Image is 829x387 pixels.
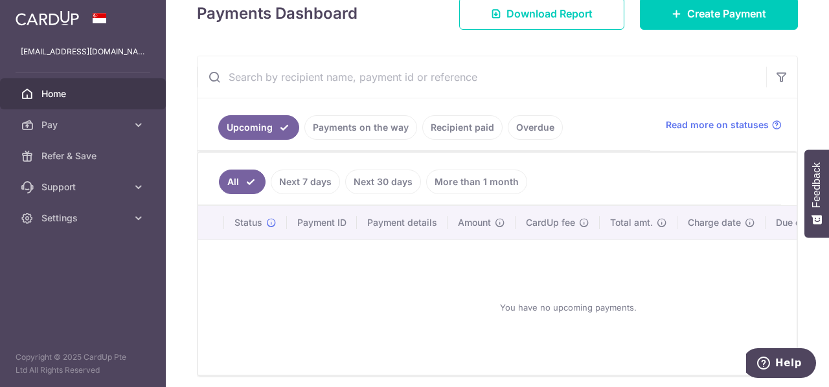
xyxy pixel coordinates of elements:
span: Due date [776,216,815,229]
h4: Payments Dashboard [197,2,358,25]
span: CardUp fee [526,216,575,229]
span: Feedback [811,162,823,208]
img: CardUp [16,10,79,26]
a: Payments on the way [304,115,417,140]
iframe: Opens a widget where you can find more information [746,348,816,381]
a: Overdue [508,115,563,140]
a: Recipient paid [422,115,503,140]
span: Home [41,87,127,100]
span: Total amt. [610,216,653,229]
span: Download Report [506,6,593,21]
span: Status [234,216,262,229]
a: All [219,170,266,194]
span: Pay [41,118,127,131]
span: Charge date [688,216,741,229]
p: [EMAIL_ADDRESS][DOMAIN_NAME] [21,45,145,58]
span: Support [41,181,127,193]
a: Upcoming [218,115,299,140]
a: Next 7 days [271,170,340,194]
span: Read more on statuses [666,118,769,131]
span: Amount [458,216,491,229]
span: Settings [41,212,127,225]
a: Next 30 days [345,170,421,194]
input: Search by recipient name, payment id or reference [198,56,766,98]
a: Read more on statuses [666,118,782,131]
a: More than 1 month [426,170,527,194]
th: Payment details [357,206,448,239]
button: Feedback - Show survey [804,149,829,238]
th: Payment ID [287,206,357,239]
span: Create Payment [687,6,766,21]
span: Refer & Save [41,149,127,162]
